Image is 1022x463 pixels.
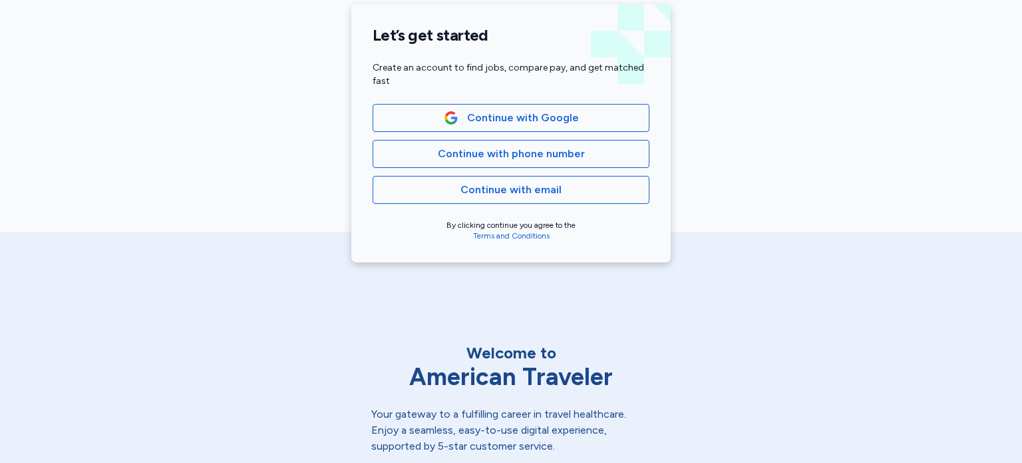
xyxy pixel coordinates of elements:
span: Continue with email [460,182,562,198]
a: Terms and Conditions [473,231,550,240]
div: Your gateway to a fulfilling career in travel healthcare. Enjoy a seamless, easy-to-use digital e... [371,406,651,454]
span: Continue with phone number [438,146,585,162]
div: Create an account to find jobs, compare pay, and get matched fast [373,61,649,88]
button: Continue with email [373,176,649,204]
img: Google Logo [444,111,458,125]
button: Continue with phone number [373,140,649,168]
span: Continue with Google [467,110,579,126]
div: American Traveler [371,364,651,390]
div: Welcome to [371,342,651,364]
div: By clicking continue you agree to the [373,220,649,241]
h1: Let’s get started [373,25,649,45]
button: Google LogoContinue with Google [373,104,649,132]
